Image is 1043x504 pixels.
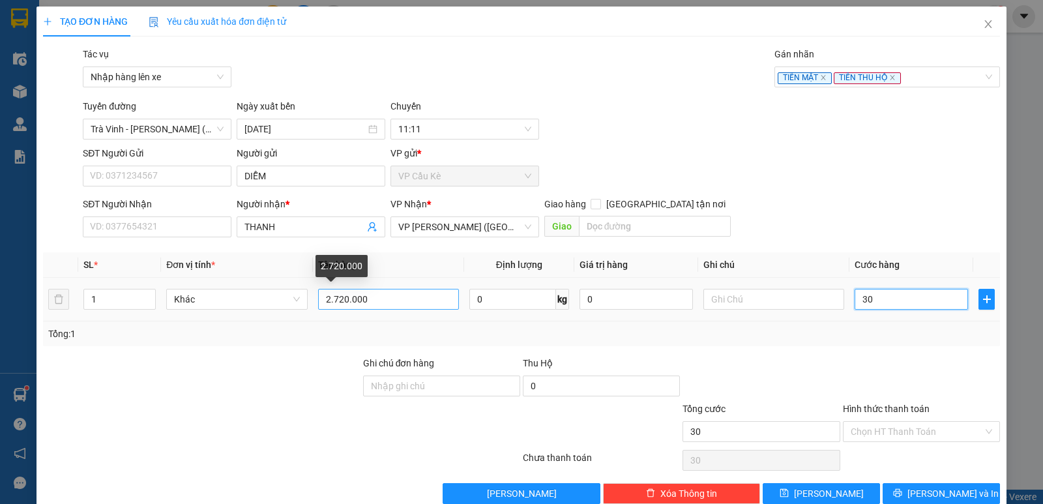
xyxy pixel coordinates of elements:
div: Chưa thanh toán [521,451,681,473]
span: SL [83,259,94,270]
img: icon [149,17,159,27]
span: Khác [174,289,299,309]
span: Định lượng [496,259,542,270]
div: SĐT Người Nhận [83,197,231,211]
div: Người gửi [237,146,385,160]
button: plus [978,289,995,310]
span: TOÀN [8,70,37,83]
input: Ghi Chú [703,289,844,310]
input: 0 [580,289,693,310]
p: GỬI: [5,25,190,38]
span: Đơn vị tính [166,259,215,270]
label: Hình thức thanh toán [843,404,930,414]
span: Nhập hàng lên xe [91,67,224,87]
span: delete [646,488,655,499]
div: Người nhận [237,197,385,211]
span: user-add [367,222,377,232]
label: Ghi chú đơn hàng [363,358,435,368]
label: Tác vụ [83,49,109,59]
span: TIỀN THU HỘ [834,72,901,84]
span: Xóa Thông tin [660,486,717,501]
strong: BIÊN NHẬN GỬI HÀNG [44,7,151,20]
p: NHẬN: [5,44,190,68]
span: Giao hàng [544,199,586,209]
span: [PERSON_NAME] và In [907,486,999,501]
span: Giá trị hàng [580,259,628,270]
input: 14/08/2025 [244,122,366,136]
span: [PERSON_NAME] [81,25,160,38]
span: Trà Vinh - Hồ Chí Minh (TIỀN HÀNG) [91,119,224,139]
div: VP gửi [390,146,539,160]
span: TẠO ĐƠN HÀNG [43,16,128,27]
span: [PERSON_NAME] [794,486,864,501]
span: Tổng cước [683,404,726,414]
span: 11:11 [398,119,531,139]
span: Thu Hộ [523,358,553,368]
input: Dọc đường [579,216,731,237]
div: Chuyến [390,99,539,119]
span: TIỀN MẶT [778,72,832,84]
span: VP [PERSON_NAME] ([GEOGRAPHIC_DATA]) [5,44,131,68]
input: VD: Bàn, Ghế [318,289,459,310]
button: save[PERSON_NAME] [763,483,880,504]
span: close [983,19,993,29]
button: delete [48,289,69,310]
span: plus [979,294,994,304]
span: VP Cầu Kè [398,166,531,186]
span: Cước hàng [855,259,900,270]
button: deleteXóa Thông tin [603,483,760,504]
div: Tổng: 1 [48,327,404,341]
span: VP Trần Phú (Hàng) [398,217,531,237]
span: VP Cầu Kè - [27,25,160,38]
div: Ngày xuất bến [237,99,385,119]
button: Close [970,7,1006,43]
span: GIAO: [5,85,31,97]
span: printer [893,488,902,499]
span: - [5,70,37,83]
label: Gán nhãn [774,49,814,59]
button: [PERSON_NAME] [443,483,600,504]
div: 2.720.000 [316,255,368,277]
button: printer[PERSON_NAME] và In [883,483,1000,504]
span: Giao [544,216,579,237]
th: Ghi chú [698,252,849,278]
div: SĐT Người Gửi [83,146,231,160]
span: [GEOGRAPHIC_DATA] tận nơi [601,197,731,211]
div: Tuyến đường [83,99,231,119]
span: VP Nhận [390,199,427,209]
span: plus [43,17,52,26]
span: close [889,74,896,81]
span: [PERSON_NAME] [487,486,557,501]
span: kg [556,289,569,310]
span: save [780,488,789,499]
input: Ghi chú đơn hàng [363,376,520,396]
span: Yêu cầu xuất hóa đơn điện tử [149,16,286,27]
span: close [820,74,827,81]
